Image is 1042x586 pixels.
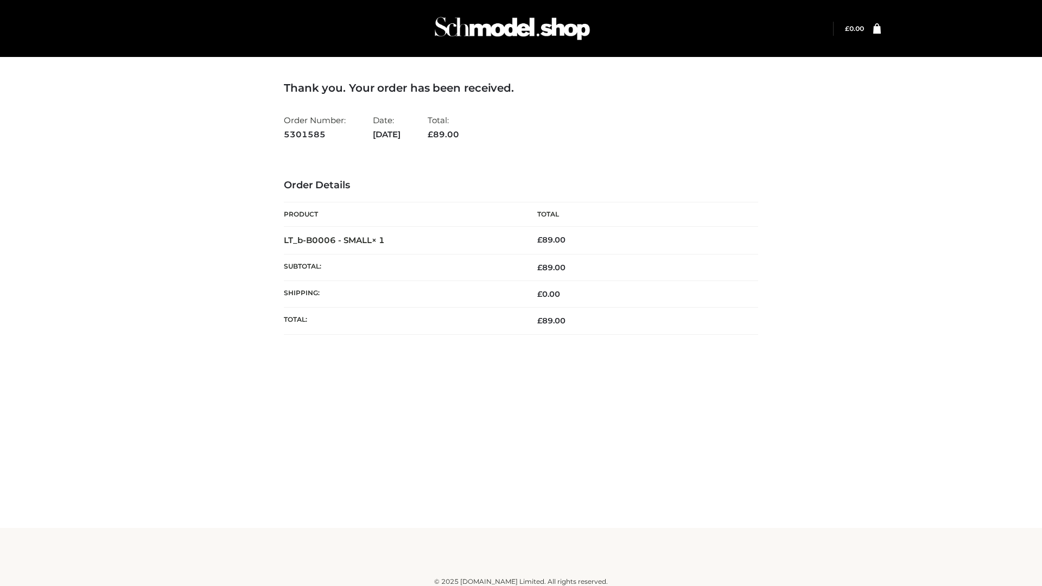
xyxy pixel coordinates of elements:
span: £ [537,316,542,326]
img: Schmodel Admin 964 [431,7,594,50]
strong: [DATE] [373,128,401,142]
li: Order Number: [284,111,346,144]
th: Shipping: [284,281,521,308]
th: Total [521,202,758,227]
span: 89.00 [428,129,459,139]
span: £ [537,235,542,245]
span: £ [845,24,849,33]
strong: × 1 [372,235,385,245]
a: £0.00 [845,24,864,33]
strong: 5301585 [284,128,346,142]
span: 89.00 [537,263,566,272]
li: Date: [373,111,401,144]
bdi: 0.00 [845,24,864,33]
th: Product [284,202,521,227]
h3: Order Details [284,180,758,192]
span: £ [428,129,433,139]
th: Subtotal: [284,254,521,281]
span: 89.00 [537,316,566,326]
bdi: 0.00 [537,289,560,299]
bdi: 89.00 [537,235,566,245]
th: Total: [284,308,521,334]
span: £ [537,289,542,299]
strong: LT_b-B0006 - SMALL [284,235,385,245]
h3: Thank you. Your order has been received. [284,81,758,94]
span: £ [537,263,542,272]
li: Total: [428,111,459,144]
